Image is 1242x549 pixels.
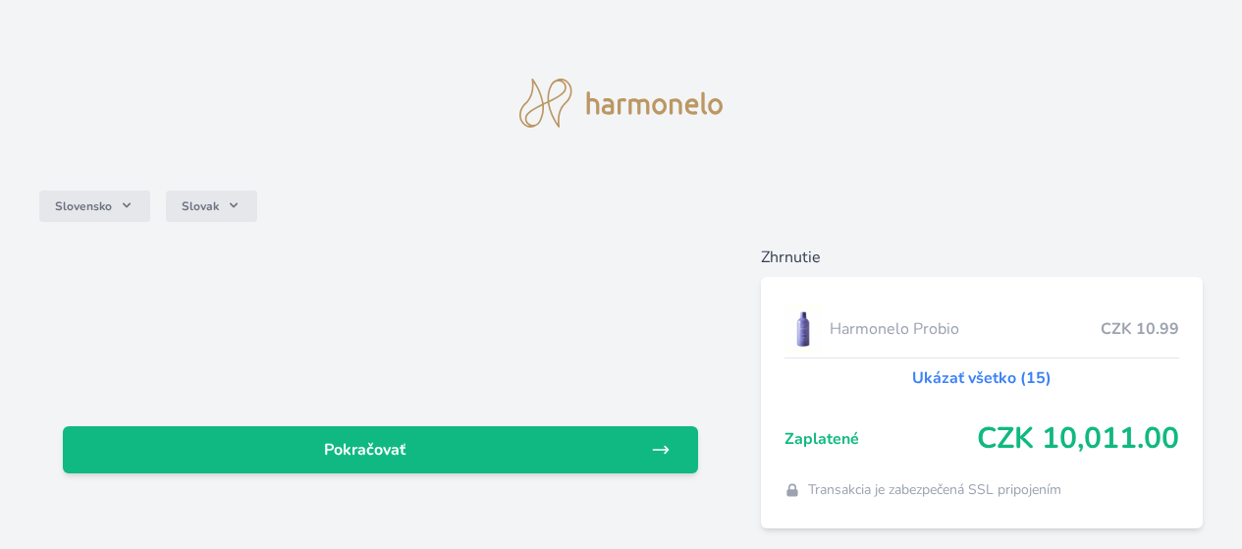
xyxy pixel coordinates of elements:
a: Ukázať všetko (15) [912,366,1052,390]
img: logo.svg [519,79,724,128]
span: Slovak [182,198,219,214]
span: Transakcia je zabezpečená SSL pripojením [808,480,1061,500]
button: Slovensko [39,191,150,222]
span: CZK 10.99 [1101,317,1179,341]
button: Slovak [166,191,257,222]
h6: Zhrnutie [761,246,1203,269]
span: CZK 10,011.00 [977,421,1179,457]
span: Pokračovať [79,438,651,462]
a: Pokračovať [63,426,698,473]
span: Harmonelo Probio [830,317,1101,341]
span: Slovensko [55,198,112,214]
span: Zaplatené [784,427,977,451]
img: CLEAN_PROBIO_se_stinem_x-lo.jpg [784,304,822,354]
